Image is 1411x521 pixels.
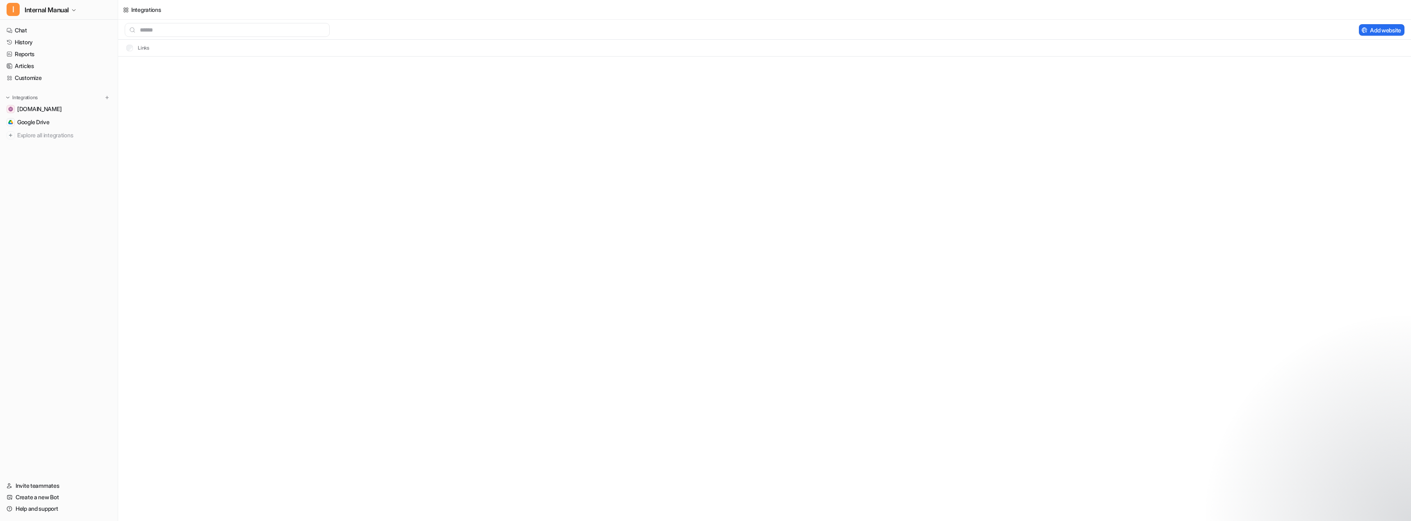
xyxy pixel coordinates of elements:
a: www.fluvius.be[DOMAIN_NAME] [3,103,114,115]
button: Integrations [3,93,40,102]
span: Internal Manual [25,4,69,16]
a: History [3,36,114,48]
div: Integrations [131,5,161,14]
a: Google DriveGoogle Drive [3,116,114,128]
button: Add website [1359,24,1404,36]
th: Links [120,43,150,53]
a: Explore all integrations [3,130,114,141]
a: Help and support [3,503,114,514]
span: Google Drive [17,118,50,126]
img: explore all integrations [7,131,15,139]
a: Create a new Bot [3,491,114,503]
a: Customize [3,72,114,84]
span: I [7,3,20,16]
img: Google Drive [8,120,13,125]
a: Chat [3,25,114,36]
span: [DOMAIN_NAME] [17,105,62,113]
img: menu_add.svg [104,95,110,100]
span: Explore all integrations [17,129,111,142]
a: Invite teammates [3,480,114,491]
img: www.fluvius.be [8,107,13,111]
a: Reports [3,48,114,60]
p: Integrations [12,94,38,101]
img: expand menu [5,95,11,100]
a: Articles [3,60,114,72]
